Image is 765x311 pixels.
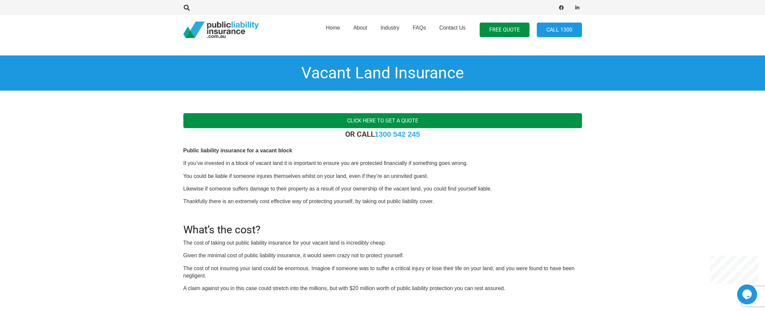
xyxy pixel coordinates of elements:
p: You could be liable if someone injures themselves whilst on your land, even if they’re an uninvit... [183,173,582,180]
iframe: chat widget [710,256,758,284]
a: Facebook [557,3,566,12]
span: FAQs [413,25,426,31]
a: Industry [374,13,406,47]
a: About [347,13,374,47]
a: Call 1300 [537,23,582,38]
a: FREE QUOTE [480,23,529,38]
b: Public liability insurance for a vacant block [183,148,292,153]
a: LinkedIn [573,3,582,12]
p: A claim against you in this case could stretch into the millions, but with $20 million worth of p... [183,285,582,292]
p: If you’ve invested in a block of vacant land it is important to ensure you are protected financia... [183,160,582,167]
p: The cost of not insuring your land could be enormous. Imagine if someone was to suffer a critical... [183,265,582,280]
a: Click here to get a quote [183,113,582,128]
p: Thankfully there is an extremely cost effective way of protecting yourself, by taking out public ... [183,198,582,205]
a: 1300 542 245 [375,130,420,138]
h2: What’s the cost? [183,215,582,236]
span: About [353,25,367,31]
span: Home [326,25,340,31]
a: Search [180,5,194,11]
strong: OR CALL [345,130,420,138]
a: FAQs [406,13,432,47]
a: pli_logotransparent [183,22,259,38]
p: The cost of taking out public liability insurance for your vacant land is incredibly cheap. [183,239,582,247]
span: Contact Us [439,25,465,31]
a: Contact Us [432,13,472,47]
iframe: chat widget [737,284,758,304]
p: Likewise if someone suffers damage to their property as a result of your ownership of the vacant ... [183,185,582,193]
p: Given the minimal cost of public liability insurance, it would seem crazy not to protect yourself. [183,252,582,259]
span: Industry [380,25,399,31]
a: Home [319,13,347,47]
